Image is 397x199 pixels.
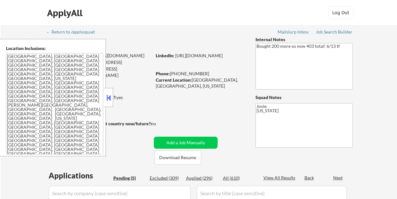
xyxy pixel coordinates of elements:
[49,172,111,179] div: Applications
[175,53,223,58] a: [URL][DOMAIN_NAME]
[156,53,174,58] strong: LinkedIn:
[304,175,315,181] div: Back
[316,30,353,34] div: Job Search Builder
[186,175,218,181] div: Applied (296)
[156,77,192,83] strong: Current Location:
[47,8,84,18] div: ApplyAll
[333,175,343,181] div: Next
[316,29,353,36] a: Job Search Builder
[113,175,145,181] div: Pending (5)
[156,77,245,89] div: [GEOGRAPHIC_DATA], [GEOGRAPHIC_DATA], [US_STATE]
[154,137,218,149] button: Add a Job Manually
[256,94,353,101] div: Squad Notes
[223,175,255,181] div: All (610)
[156,71,245,77] div: [PHONE_NUMBER]
[156,71,170,76] strong: Phone:
[46,29,101,36] a: ← Return to /applysquad
[150,175,181,181] div: Excluded (309)
[154,151,201,165] button: Download Resume
[256,36,353,43] div: Internal Notes
[6,45,103,52] div: Location Inclusions:
[278,30,309,34] div: Mailslurp Inbox
[278,29,309,36] a: Mailslurp Inbox
[46,30,101,34] div: ← Return to /applysquad
[151,121,169,127] div: no
[263,175,297,181] div: View All Results
[328,6,353,19] button: Log Out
